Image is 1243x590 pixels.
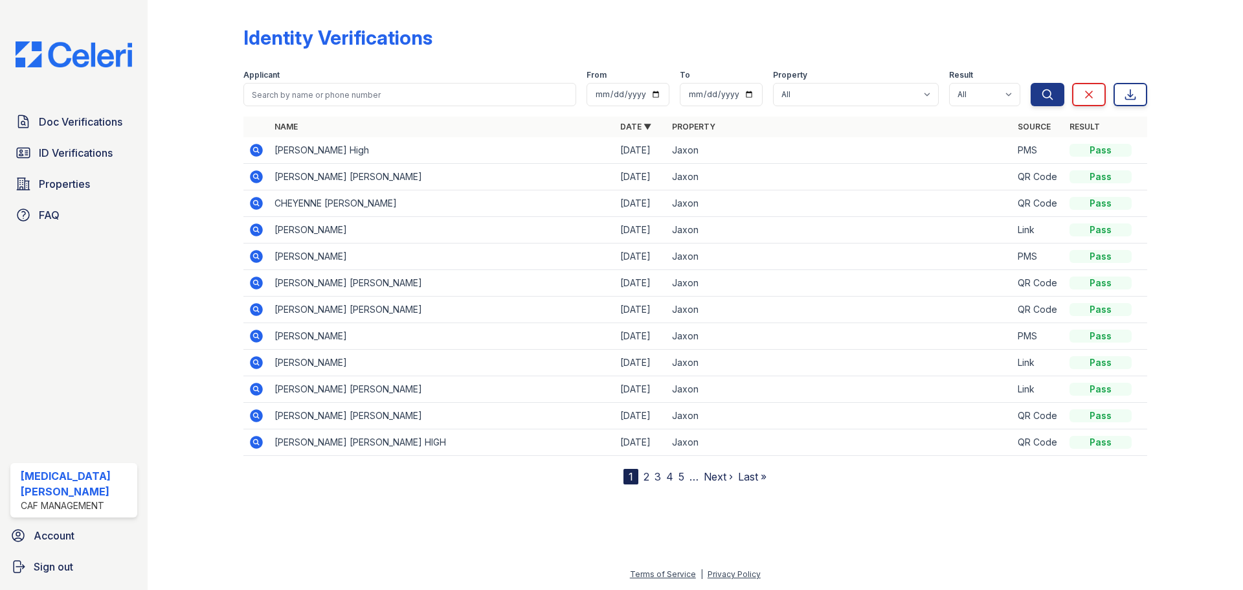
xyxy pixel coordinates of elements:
[5,554,142,580] a: Sign out
[34,559,73,574] span: Sign out
[667,164,1013,190] td: Jaxon
[1069,122,1100,131] a: Result
[667,137,1013,164] td: Jaxon
[630,569,696,579] a: Terms of Service
[667,217,1013,244] td: Jaxon
[269,164,615,190] td: [PERSON_NAME] [PERSON_NAME]
[5,41,142,67] img: CE_Logo_Blue-a8612792a0a2168367f1c8372b55b34899dd931a85d93a1a3d3e32e68fde9ad4.png
[615,323,667,350] td: [DATE]
[615,429,667,456] td: [DATE]
[269,244,615,270] td: [PERSON_NAME]
[269,190,615,217] td: CHEYENNE [PERSON_NAME]
[655,470,661,483] a: 3
[708,569,761,579] a: Privacy Policy
[700,569,703,579] div: |
[269,297,615,323] td: [PERSON_NAME] [PERSON_NAME]
[1013,137,1064,164] td: PMS
[1013,217,1064,244] td: Link
[623,469,638,484] div: 1
[1069,436,1132,449] div: Pass
[615,217,667,244] td: [DATE]
[1013,190,1064,217] td: QR Code
[1069,250,1132,263] div: Pass
[1069,197,1132,210] div: Pass
[39,114,122,130] span: Doc Verifications
[1018,122,1051,131] a: Source
[1013,429,1064,456] td: QR Code
[644,470,649,483] a: 2
[667,429,1013,456] td: Jaxon
[678,470,684,483] a: 5
[1013,323,1064,350] td: PMS
[10,140,137,166] a: ID Verifications
[1013,403,1064,429] td: QR Code
[21,468,132,499] div: [MEDICAL_DATA][PERSON_NAME]
[615,270,667,297] td: [DATE]
[667,270,1013,297] td: Jaxon
[1013,164,1064,190] td: QR Code
[620,122,651,131] a: Date ▼
[269,376,615,403] td: [PERSON_NAME] [PERSON_NAME]
[615,190,667,217] td: [DATE]
[243,83,576,106] input: Search by name or phone number
[704,470,733,483] a: Next ›
[1069,356,1132,369] div: Pass
[615,164,667,190] td: [DATE]
[615,350,667,376] td: [DATE]
[274,122,298,131] a: Name
[243,26,432,49] div: Identity Verifications
[269,403,615,429] td: [PERSON_NAME] [PERSON_NAME]
[1069,144,1132,157] div: Pass
[1013,376,1064,403] td: Link
[10,109,137,135] a: Doc Verifications
[269,429,615,456] td: [PERSON_NAME] [PERSON_NAME] HIGH
[5,523,142,549] a: Account
[269,323,615,350] td: [PERSON_NAME]
[680,70,690,80] label: To
[1069,170,1132,183] div: Pass
[1069,330,1132,343] div: Pass
[667,244,1013,270] td: Jaxon
[1069,303,1132,316] div: Pass
[269,137,615,164] td: [PERSON_NAME] High
[667,403,1013,429] td: Jaxon
[667,350,1013,376] td: Jaxon
[615,244,667,270] td: [DATE]
[39,207,60,223] span: FAQ
[39,176,90,192] span: Properties
[587,70,607,80] label: From
[667,190,1013,217] td: Jaxon
[666,470,673,483] a: 4
[667,297,1013,323] td: Jaxon
[39,145,113,161] span: ID Verifications
[615,137,667,164] td: [DATE]
[1069,223,1132,236] div: Pass
[1013,297,1064,323] td: QR Code
[34,528,74,543] span: Account
[1013,350,1064,376] td: Link
[269,217,615,244] td: [PERSON_NAME]
[949,70,973,80] label: Result
[672,122,715,131] a: Property
[1069,383,1132,396] div: Pass
[269,350,615,376] td: [PERSON_NAME]
[1069,409,1132,422] div: Pass
[21,499,132,512] div: CAF Management
[269,270,615,297] td: [PERSON_NAME] [PERSON_NAME]
[689,469,699,484] span: …
[243,70,280,80] label: Applicant
[667,376,1013,403] td: Jaxon
[773,70,807,80] label: Property
[10,171,137,197] a: Properties
[615,376,667,403] td: [DATE]
[738,470,767,483] a: Last »
[615,403,667,429] td: [DATE]
[1069,277,1132,289] div: Pass
[10,202,137,228] a: FAQ
[1013,244,1064,270] td: PMS
[1013,270,1064,297] td: QR Code
[615,297,667,323] td: [DATE]
[667,323,1013,350] td: Jaxon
